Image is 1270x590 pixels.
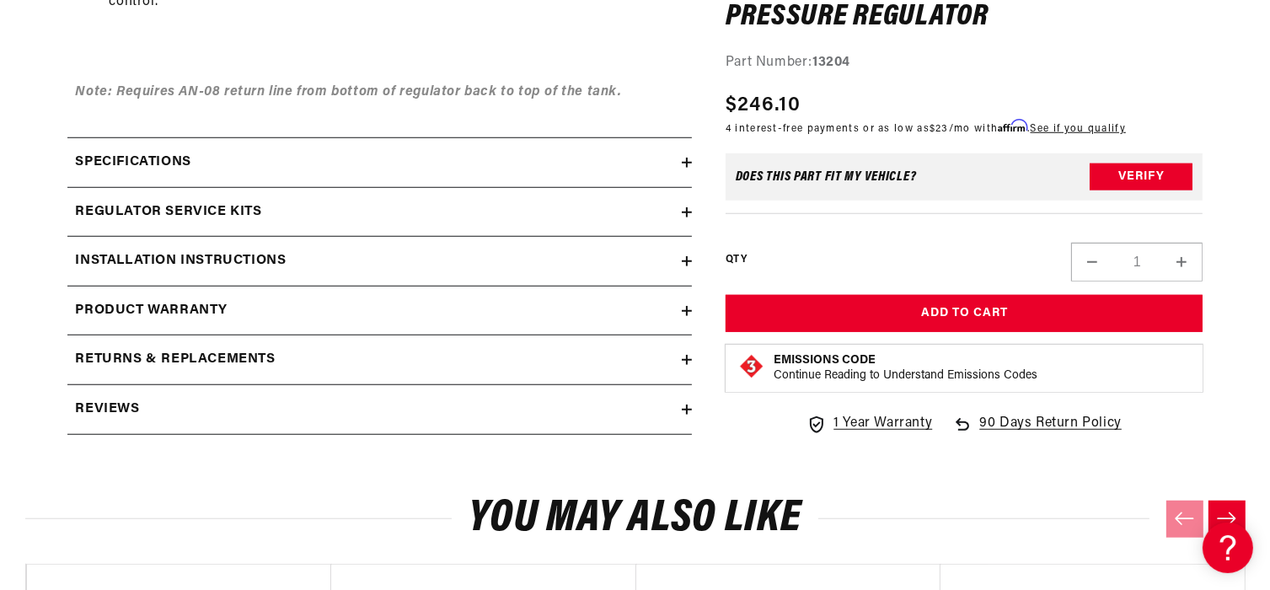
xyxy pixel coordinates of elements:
[930,124,949,134] span: $23
[67,237,692,286] summary: Installation Instructions
[952,413,1122,452] a: 90 Days Return Policy
[833,413,932,435] span: 1 Year Warranty
[67,335,692,384] summary: Returns & replacements
[1031,124,1126,134] a: See if you qualify - Learn more about Affirm Financing (opens in modal)
[726,51,1203,73] div: Part Number:
[1208,501,1246,538] button: Next slide
[76,349,276,371] h2: Returns & replacements
[998,120,1027,132] span: Affirm
[67,287,692,335] summary: Product warranty
[76,250,287,272] h2: Installation Instructions
[1166,501,1203,538] button: Previous slide
[726,90,801,121] span: $246.10
[726,295,1203,333] button: Add to Cart
[774,353,1037,383] button: Emissions CodeContinue Reading to Understand Emissions Codes
[774,368,1037,383] p: Continue Reading to Understand Emissions Codes
[806,413,932,435] a: 1 Year Warranty
[726,121,1126,137] p: 4 interest-free payments or as low as /mo with .
[67,385,692,434] summary: Reviews
[774,354,876,367] strong: Emissions Code
[76,152,191,174] h2: Specifications
[1090,164,1192,190] button: Verify
[736,170,917,184] div: Does This part fit My vehicle?
[76,399,140,421] h2: Reviews
[25,499,1246,539] h2: You may also like
[726,252,747,266] label: QTY
[979,413,1122,452] span: 90 Days Return Policy
[812,55,850,68] strong: 13204
[738,353,765,380] img: Emissions code
[67,138,692,187] summary: Specifications
[76,300,228,322] h2: Product warranty
[76,201,262,223] h2: Regulator Service Kits
[76,85,622,99] span: Note: Requires AN-08 return line from bottom of regulator back to top of the tank.
[67,188,692,237] summary: Regulator Service Kits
